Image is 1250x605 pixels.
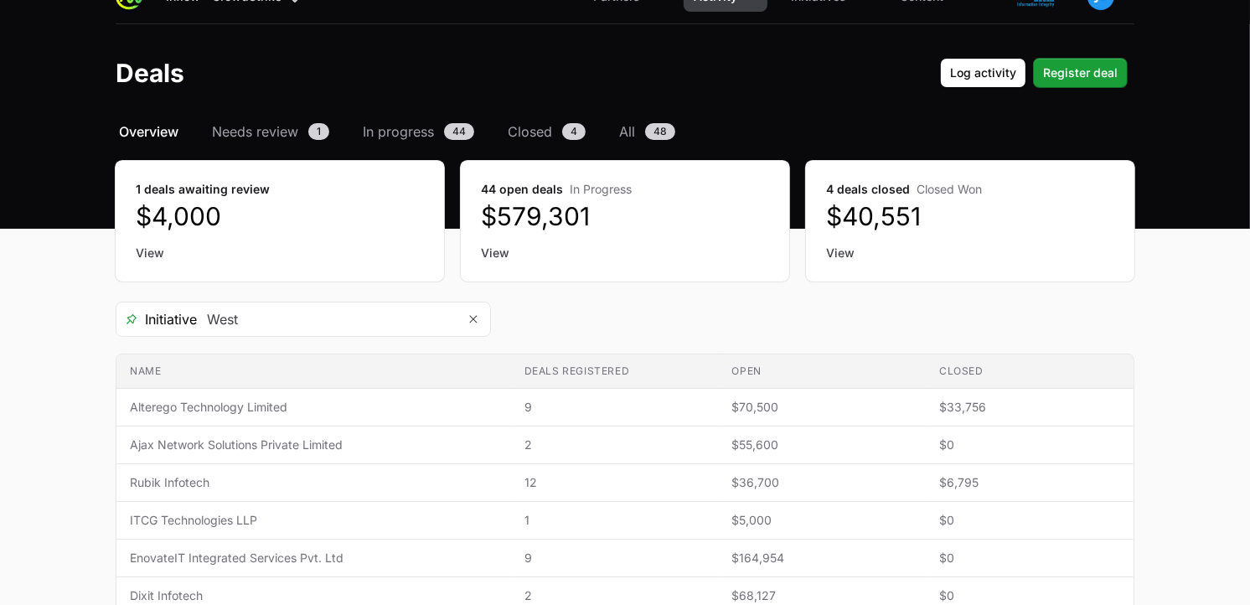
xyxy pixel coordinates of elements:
[504,122,589,142] a: Closed4
[116,354,511,389] th: Name
[136,245,424,261] a: View
[562,123,586,140] span: 4
[616,122,679,142] a: All48
[481,201,769,231] dd: $579,301
[718,354,926,389] th: Open
[940,58,1128,88] div: Primary actions
[826,181,1114,198] dt: 4 deals closed
[524,512,705,529] span: 1
[116,309,197,329] span: Initiative
[130,437,498,453] span: Ajax Network Solutions Private Limited
[116,122,1134,142] nav: Deals navigation
[197,302,457,336] input: Search initiatives
[940,58,1026,88] button: Log activity
[731,474,912,491] span: $36,700
[950,63,1016,83] span: Log activity
[116,122,182,142] a: Overview
[939,437,1120,453] span: $0
[939,399,1120,416] span: $33,756
[619,122,635,142] span: All
[524,437,705,453] span: 2
[130,512,498,529] span: ITCG Technologies LLP
[939,587,1120,604] span: $0
[511,354,719,389] th: Deals registered
[524,474,705,491] span: 12
[917,182,982,196] span: Closed Won
[731,437,912,453] span: $55,600
[570,182,632,196] span: In Progress
[481,245,769,261] a: View
[212,122,298,142] span: Needs review
[136,201,424,231] dd: $4,000
[130,399,498,416] span: Alterego Technology Limited
[939,550,1120,566] span: $0
[130,474,498,491] span: Rubik Infotech
[645,123,675,140] span: 48
[1033,58,1128,88] button: Register deal
[939,474,1120,491] span: $6,795
[524,550,705,566] span: 9
[939,512,1120,529] span: $0
[524,587,705,604] span: 2
[444,123,474,140] span: 44
[359,122,478,142] a: In progress44
[363,122,434,142] span: In progress
[826,201,1114,231] dd: $40,551
[731,587,912,604] span: $68,127
[130,587,498,604] span: Dixit Infotech
[136,181,424,198] dt: 1 deals awaiting review
[1043,63,1118,83] span: Register deal
[524,399,705,416] span: 9
[481,181,769,198] dt: 44 open deals
[209,122,333,142] a: Needs review1
[130,550,498,566] span: EnovateIT Integrated Services Pvt. Ltd
[731,399,912,416] span: $70,500
[826,245,1114,261] a: View
[116,58,184,88] h1: Deals
[731,512,912,529] span: $5,000
[926,354,1134,389] th: Closed
[308,123,329,140] span: 1
[457,302,490,336] button: Remove
[119,122,178,142] span: Overview
[731,550,912,566] span: $164,954
[508,122,552,142] span: Closed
